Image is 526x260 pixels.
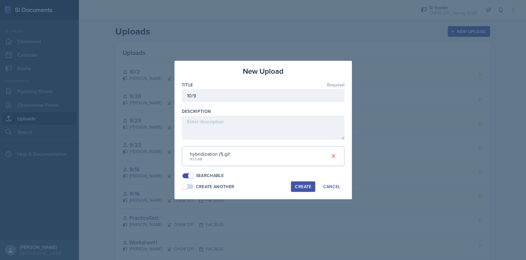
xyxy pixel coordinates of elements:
[190,150,230,158] div: hybridization (1).gif
[295,184,311,189] div: Create
[182,108,211,114] label: Description
[319,181,344,192] button: Cancel
[196,184,234,190] div: Create Another
[291,181,315,192] button: Create
[182,89,345,102] input: Enter title
[243,66,283,77] h3: New Upload
[327,83,345,87] span: Required
[323,184,340,189] div: Cancel
[196,172,224,179] div: Searchable
[182,82,193,88] label: Title
[190,156,230,162] div: 47.2 KB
